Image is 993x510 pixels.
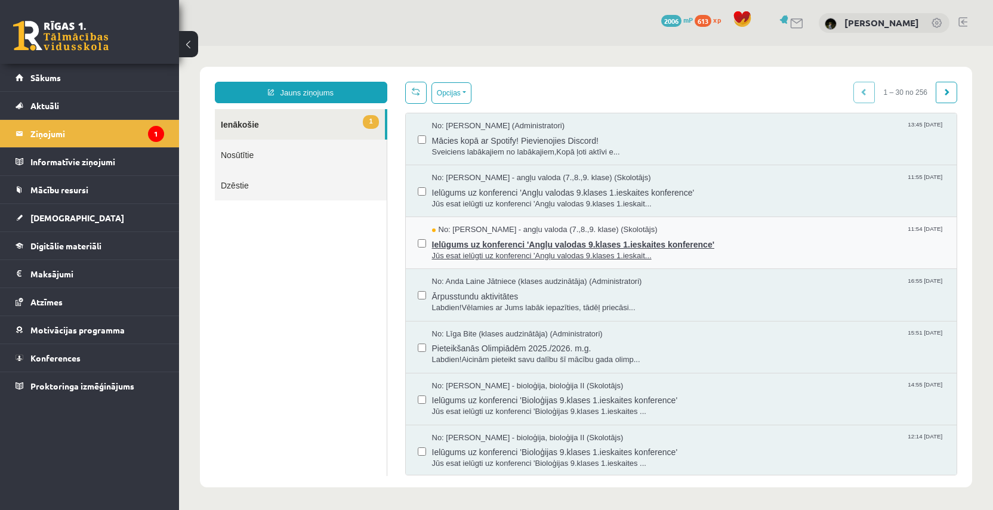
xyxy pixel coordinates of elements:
span: 14:55 [DATE] [726,335,766,344]
span: Sveiciens labākajiem no labākajiem,Kopā ļoti aktīvi e... [253,101,766,112]
span: 1 [184,69,199,83]
span: Ārpusstundu aktivitātes [253,242,766,256]
a: 613 xp [695,15,727,24]
a: No: Anda Laine Jātniece (klases audzinātāja) (Administratori) 16:55 [DATE] Ārpusstundu aktivitāte... [253,230,766,267]
span: Aktuāli [30,100,59,111]
a: No: [PERSON_NAME] (Administratori) 13:45 [DATE] Mācies kopā ar Spotify! Pievienojies Discord! Sve... [253,75,766,112]
a: No: [PERSON_NAME] - bioloģija, bioloģija II (Skolotājs) 12:14 [DATE] Ielūgums uz konferenci 'Biol... [253,387,766,424]
legend: Informatīvie ziņojumi [30,148,164,175]
span: 2006 [661,15,681,27]
span: Jūs esat ielūgti uz konferenci 'Angļu valodas 9.klases 1.ieskait... [253,205,766,216]
span: 16:55 [DATE] [726,230,766,239]
span: Ielūgums uz konferenci 'Angļu valodas 9.klases 1.ieskaites konference' [253,138,766,153]
a: Ziņojumi1 [16,120,164,147]
legend: Maksājumi [30,260,164,288]
span: mP [683,15,693,24]
span: 1 – 30 no 256 [696,36,757,57]
span: Sākums [30,72,61,83]
button: Opcijas [252,36,292,58]
span: Ielūgums uz konferenci 'Bioloģijas 9.klases 1.ieskaites konference' [253,397,766,412]
span: Ielūgums uz konferenci 'Angļu valodas 9.klases 1.ieskaites konference' [253,190,766,205]
legend: Ziņojumi [30,120,164,147]
span: 613 [695,15,711,27]
a: Informatīvie ziņojumi [16,148,164,175]
a: 2006 mP [661,15,693,24]
span: No: Līga Bite (klases audzinātāja) (Administratori) [253,283,424,294]
a: No: Līga Bite (klases audzinātāja) (Administratori) 15:51 [DATE] Pieteikšanās Olimpiādēm 2025./20... [253,283,766,320]
span: Mācību resursi [30,184,88,195]
span: Atzīmes [30,296,63,307]
span: Digitālie materiāli [30,240,101,251]
a: Atzīmes [16,288,164,316]
a: No: [PERSON_NAME] - angļu valoda (7.,8.,9. klase) (Skolotājs) 11:55 [DATE] Ielūgums uz konferenci... [253,126,766,163]
span: 12:14 [DATE] [726,387,766,395]
span: 15:51 [DATE] [726,283,766,292]
i: 1 [148,126,164,142]
a: Sākums [16,64,164,91]
a: Rīgas 1. Tālmācības vidusskola [13,21,109,51]
span: 11:54 [DATE] [726,178,766,187]
a: Digitālie materiāli [16,232,164,259]
a: Aktuāli [16,92,164,119]
a: 1Ienākošie [36,63,206,94]
span: Konferences [30,353,81,363]
span: [DEMOGRAPHIC_DATA] [30,212,124,223]
a: No: [PERSON_NAME] - bioloģija, bioloģija II (Skolotājs) 14:55 [DATE] Ielūgums uz konferenci 'Biol... [253,335,766,372]
span: 11:55 [DATE] [726,126,766,135]
span: No: [PERSON_NAME] - bioloģija, bioloģija II (Skolotājs) [253,335,445,346]
span: 13:45 [DATE] [726,75,766,84]
a: [DEMOGRAPHIC_DATA] [16,204,164,231]
span: Labdien!Vēlamies ar Jums labāk iepazīties, tādēļ priecāsi... [253,256,766,268]
a: [PERSON_NAME] [844,17,919,29]
span: Jūs esat ielūgti uz konferenci 'Angļu valodas 9.klases 1.ieskait... [253,153,766,164]
a: Dzēstie [36,124,208,154]
span: Jūs esat ielūgti uz konferenci 'Bioloģijas 9.klases 1.ieskaites ... [253,412,766,424]
span: No: [PERSON_NAME] - angļu valoda (7.,8.,9. klase) (Skolotājs) [253,126,472,138]
a: Nosūtītie [36,94,208,124]
span: No: [PERSON_NAME] - bioloģija, bioloģija II (Skolotājs) [253,387,445,398]
span: No: [PERSON_NAME] - angļu valoda (7.,8.,9. klase) (Skolotājs) [253,178,479,190]
a: Maksājumi [16,260,164,288]
a: Mācību resursi [16,176,164,203]
a: Jauns ziņojums [36,36,208,57]
span: Jūs esat ielūgti uz konferenci 'Bioloģijas 9.klases 1.ieskaites ... [253,360,766,372]
a: No: [PERSON_NAME] - angļu valoda (7.,8.,9. klase) (Skolotājs) 11:54 [DATE] Ielūgums uz konferenci... [253,178,766,215]
a: Motivācijas programma [16,316,164,344]
span: No: [PERSON_NAME] (Administratori) [253,75,386,86]
span: No: Anda Laine Jātniece (klases audzinātāja) (Administratori) [253,230,463,242]
span: Labdien!Aicinām pieteikt savu dalību šī mācību gada olimp... [253,308,766,320]
a: Proktoringa izmēģinājums [16,372,164,400]
span: Pieteikšanās Olimpiādēm 2025./2026. m.g. [253,293,766,308]
span: Mācies kopā ar Spotify! Pievienojies Discord! [253,86,766,101]
span: xp [713,15,721,24]
span: Motivācijas programma [30,324,125,335]
a: Konferences [16,344,164,372]
span: Proktoringa izmēģinājums [30,381,134,391]
span: Ielūgums uz konferenci 'Bioloģijas 9.klases 1.ieskaites konference' [253,345,766,360]
img: Katrīna Arāja [825,18,837,30]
